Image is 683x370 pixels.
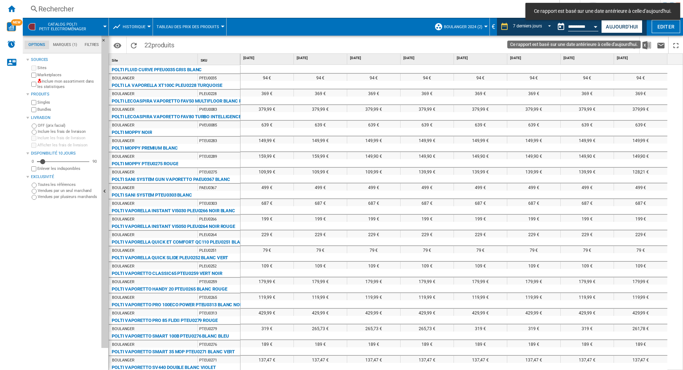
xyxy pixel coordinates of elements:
button: Aujourd'hui [601,20,642,33]
div: 94 € [561,74,614,81]
div: POLTI MOPPY PREMIUM BLANC [112,144,178,152]
div: 79 € [614,246,667,253]
div: [DATE] [455,54,507,63]
div: 94 € [294,74,347,81]
div: 109 € [614,262,667,269]
div: Historique [112,18,149,36]
input: Toutes les références [32,183,37,188]
div: 199 € [401,215,454,222]
div: 179,99 € [561,277,614,285]
div: 369 € [507,89,560,97]
div: 159,99 € [240,152,293,159]
div: POLTI FLUID CURVE PFEU0035 GRIS BLANC [112,66,202,74]
label: Afficher les frais de livraison [37,142,99,148]
span: [DATE] [563,56,612,61]
div: 189 € [347,340,400,347]
md-tab-item: Marques (1) [49,41,81,49]
div: [DATE] [242,54,293,63]
div: 94 € [507,74,560,81]
div: BOULANGER [112,106,134,113]
div: BOULANGER [112,231,134,239]
div: 199 € [614,215,667,222]
div: 499 € [507,183,560,191]
img: excel-24x24.png [642,41,651,49]
div: 687 € [347,199,400,206]
span: [DATE] [617,56,666,61]
div: Sources [31,57,99,63]
div: 687 € [561,199,614,206]
div: 369 € [294,89,347,97]
div: 379,99 € [614,105,667,112]
div: 128,21 € [614,168,667,175]
div: 79 € [401,246,454,253]
div: 369 € [454,89,507,97]
div: 379,99 € [561,105,614,112]
div: 137,47 € [347,356,400,363]
button: Masquer [101,36,108,348]
div: 94 € [240,74,293,81]
span: Boulanger 2024 (2) [444,25,482,29]
div: 687 € [454,199,507,206]
div: 379,99 € [294,105,347,112]
div: BOULANGER [112,122,134,129]
div: 109,99 € [294,168,347,175]
div: BOULANGER [112,325,134,333]
span: NEW [11,19,22,26]
div: 429,99 € [347,309,400,316]
div: 639 € [454,121,507,128]
div: 109,99 € [240,168,293,175]
div: 139,99 € [507,168,560,175]
div: 179,99 € [401,277,454,285]
div: 499 € [454,183,507,191]
div: PTEU0289 [198,152,240,160]
div: 639 € [614,121,667,128]
div: 189 € [240,340,293,347]
div: 319 € [454,324,507,332]
div: BOULANGER [112,263,134,270]
div: POLTI VAPORETTO SMART 100B PTEU0276 BLANC BLEU [112,332,229,340]
div: PTEU0275 [198,168,240,175]
img: mysite-not-bg-18x18.png [37,79,42,83]
div: 319 € [240,324,293,332]
label: Singles [37,100,99,105]
div: BOULANGER [112,216,134,223]
div: PVEU0085 [198,121,240,128]
div: 379,99 € [347,105,400,112]
div: 687 € [507,199,560,206]
div: PTEU0276 [198,340,240,348]
div: 229 € [401,230,454,238]
div: 0 [30,159,36,164]
div: PTEU0313 [198,309,240,316]
div: PVEU0083 [198,105,240,113]
div: BOULANGER [112,184,134,192]
label: Inclure mon assortiment dans les statistiques [37,79,99,90]
div: 94 € [614,74,667,81]
div: POLTI LECOASPIRA VAPORETTO FAV80 TURBO INTELLIGENCE BLANC VERT [112,113,240,121]
div: POLTI VAPORETTO CLASSIC65 PTEU0259 VERT NOIR [112,269,222,278]
div: 159,99 € [294,152,347,159]
div: 119,99 € [561,293,614,300]
div: 137,47 € [401,356,454,363]
div: 379,99 € [454,105,507,112]
div: 429,99 € [454,309,507,316]
div: 79 € [294,246,347,253]
div: Sort None [110,54,197,65]
div: 687 € [614,199,667,206]
label: OFF (prix facial) [38,123,99,128]
div: 639 € [347,121,400,128]
span: [DATE] [350,56,399,61]
div: 199 € [240,215,293,222]
div: 149,99 € [507,136,560,144]
div: 265,73 € [401,324,454,332]
div: BOULANGER [112,137,134,145]
div: POLTI VAPORELLA INSTANT VI5030 PLEU0266 NOIR BLANC [112,207,235,215]
div: € [490,22,497,31]
div: 229 € [561,230,614,238]
span: SKU [201,58,207,62]
md-tab-item: Options [25,41,49,49]
div: 149,99 € [614,136,667,144]
div: 119,99 € [507,293,560,300]
span: [DATE] [297,56,345,61]
div: 94 € [454,74,507,81]
div: 265,73 € [347,324,400,332]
